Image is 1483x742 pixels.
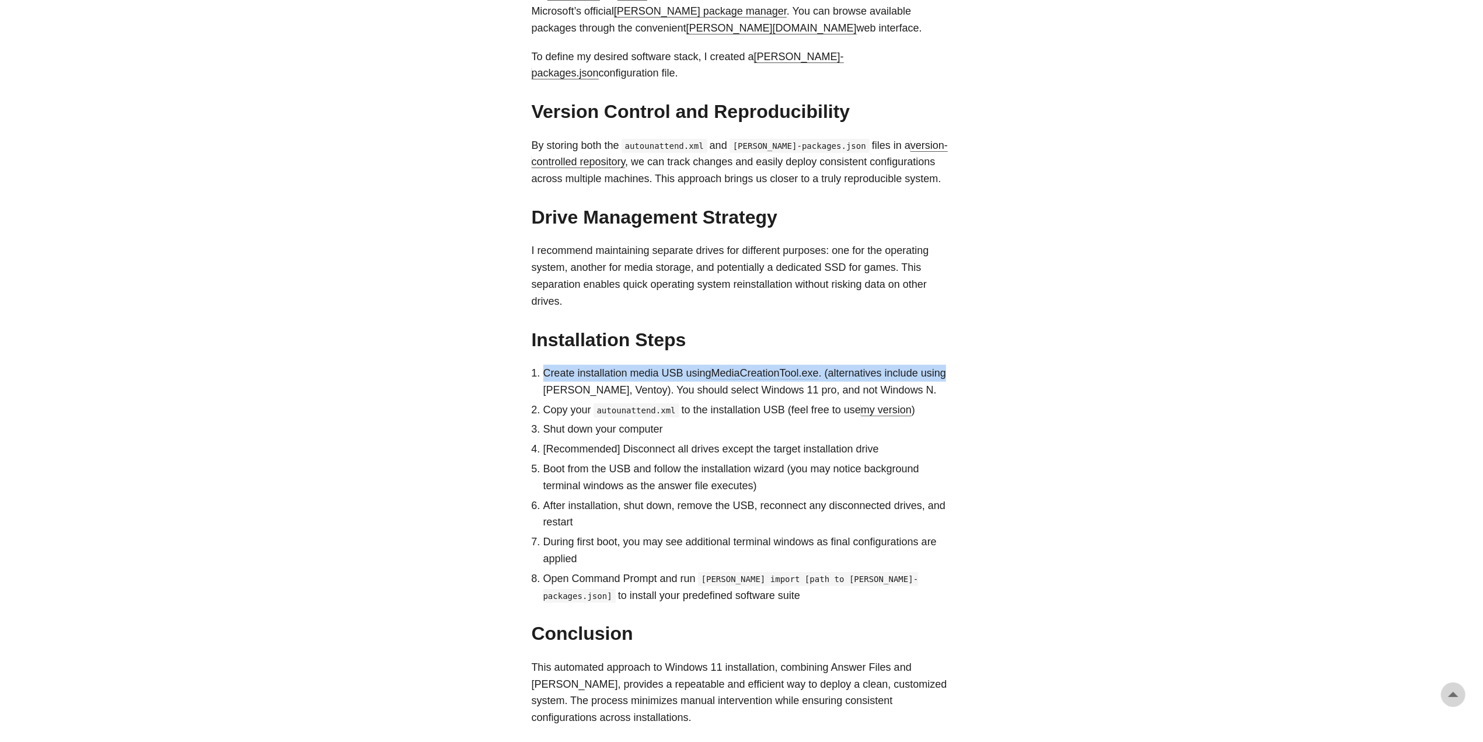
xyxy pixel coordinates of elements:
h2: Installation Steps [532,329,952,351]
li: Boot from the USB and follow the installation wizard (you may notice background terminal windows ... [543,461,952,494]
a: go to top [1441,682,1465,707]
a: MediaCreationTool.exe [711,367,819,379]
li: After installation, shut down, remove the USB, reconnect any disconnected drives, and restart [543,497,952,531]
p: To define my desired software stack, I created a configuration file. [532,48,952,82]
li: During first boot, you may see additional terminal windows as final configurations are applied [543,534,952,567]
a: [PERSON_NAME][DOMAIN_NAME] [686,22,857,34]
li: Shut down your computer [543,421,952,438]
p: I recommend maintaining separate drives for different purposes: one for the operating system, ano... [532,242,952,309]
code: [PERSON_NAME] import [path to [PERSON_NAME]-packages.json] [543,572,919,603]
li: Copy your to the installation USB (feel free to use ) [543,402,952,419]
h2: Conclusion [532,622,952,645]
code: autounattend.xml [622,139,707,153]
p: By storing both the and files in a , we can track changes and easily deploy consistent configurat... [532,137,952,187]
code: autounattend.xml [594,403,679,417]
a: my version [861,404,912,416]
p: This automated approach to Windows 11 installation, combining Answer Files and [PERSON_NAME], pro... [532,659,952,726]
a: [PERSON_NAME] package manager [614,5,787,17]
h2: Version Control and Reproducibility [532,100,952,123]
h2: Drive Management Strategy [532,206,952,228]
a: [PERSON_NAME]-packages.json [532,51,844,79]
li: Create installation media USB using . (alternatives include using [PERSON_NAME], Ventoy). You sho... [543,365,952,399]
code: [PERSON_NAME]-packages.json [730,139,870,153]
li: [Recommended] Disconnect all drives except the target installation drive [543,441,952,458]
li: Open Command Prompt and run to install your predefined software suite [543,570,952,604]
